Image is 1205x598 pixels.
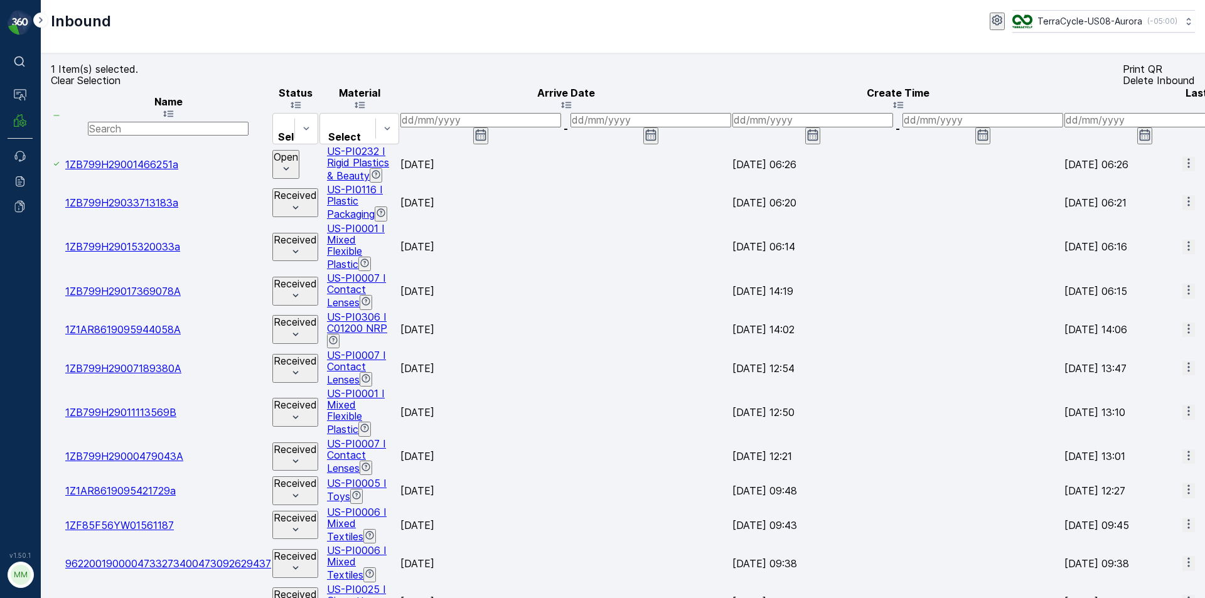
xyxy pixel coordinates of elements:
td: [DATE] 09:48 [732,476,1063,505]
p: Arrive Date [400,87,731,99]
a: US-PI0007 I Contact Lenses [327,349,386,386]
input: dd/mm/yyyy [902,113,1063,127]
input: dd/mm/yyyy [400,113,561,127]
p: Received [274,190,317,201]
a: 1ZB799H29000479043A [65,450,183,462]
p: TerraCycle-US08-Aurora [1037,15,1142,28]
p: Clear Selection [51,75,120,86]
span: Last Weight : [11,309,70,320]
td: [DATE] 12:54 [732,350,1063,387]
p: Received [274,355,317,366]
button: Received [272,442,318,471]
td: [DATE] [400,146,731,183]
img: logo [8,10,33,35]
input: dd/mm/yyyy [570,113,731,127]
a: 1ZB799H29001466251a [65,158,178,171]
a: US-PI0007 I Contact Lenses [327,272,386,309]
a: US-PI0232 I Rigid Plastics & Beauty [327,145,389,182]
a: 1ZB799H29015320033a [65,240,180,253]
p: Open [274,151,298,163]
span: Material Type : [11,268,77,279]
p: Select [278,131,311,142]
span: 0 lbs [70,289,91,299]
p: Received [274,444,317,455]
button: Received [272,398,318,427]
a: 1ZF85F56YW01561187 [65,519,174,531]
a: US-PI0006 I Mixed Textiles [327,544,387,581]
span: US-PI0116 I Plastic Packaging [77,268,205,279]
td: [DATE] 06:14 [732,223,1063,271]
a: US-PI0001 I Mixed Flexible Plastic [327,222,385,270]
button: Received [272,188,318,217]
button: Received [272,511,318,540]
span: US-PI0306 I C01200 NRP [327,311,387,334]
span: Net Amount : [11,289,70,299]
p: Delete Inbound [1123,75,1195,86]
a: US-PI0001 I Mixed Flexible Plastic [327,387,385,435]
a: 1ZB799H29017369078A [65,285,181,297]
p: Received [274,478,317,489]
a: 1ZB799H29007189380A [65,362,181,375]
p: Status [272,87,318,99]
button: Open [272,150,299,179]
span: 1ZB799H29033713183a [65,196,178,209]
button: Received [272,354,318,383]
a: 9622001900004733273400473092629437 [65,557,271,570]
span: [DATE] [67,227,96,237]
p: ( -05:00 ) [1147,16,1177,26]
td: [DATE] [400,350,731,387]
span: 1Z1AR8619095421729a [65,484,176,497]
td: [DATE] [400,223,731,271]
span: First Weight : [11,247,71,258]
p: Inbound [51,11,111,31]
td: [DATE] 12:21 [732,438,1063,475]
span: 0 lbs [70,309,92,320]
button: Received [272,549,318,578]
input: dd/mm/yyyy [732,113,893,127]
td: [DATE] 09:43 [732,506,1063,543]
td: [DATE] 09:38 [732,545,1063,582]
td: [DATE] [400,476,731,505]
button: Received [272,476,318,505]
span: 1ZB799H29033713183a [41,206,143,216]
span: Name : [11,206,41,216]
img: image_ci7OI47.png [1012,14,1032,28]
a: US-PI0005 I Toys [327,477,387,503]
span: US-PI0007 I Contact Lenses [327,437,386,474]
a: 1ZB799H29011113569B [65,406,176,419]
p: Print QR [1123,63,1195,75]
a: US-PI0116 I Plastic Packaging [327,183,383,220]
p: Select [325,131,364,142]
input: Search [88,122,249,136]
p: - [564,123,568,134]
p: Received [274,234,317,245]
p: Received [274,278,317,289]
p: Name [65,96,271,107]
a: 1Z1AR8619095944058A [65,323,181,336]
td: [DATE] 14:19 [732,272,1063,309]
p: Received [274,399,317,410]
div: Toggle Row Selected [52,159,61,170]
td: [DATE] [400,184,731,221]
td: [DATE] 14:02 [732,311,1063,348]
a: US-PI0006 I Mixed Textiles [327,506,387,543]
p: Create Time [732,87,1063,99]
span: Arrive Date : [11,227,67,237]
button: Received [272,277,318,306]
td: [DATE] [400,545,731,582]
